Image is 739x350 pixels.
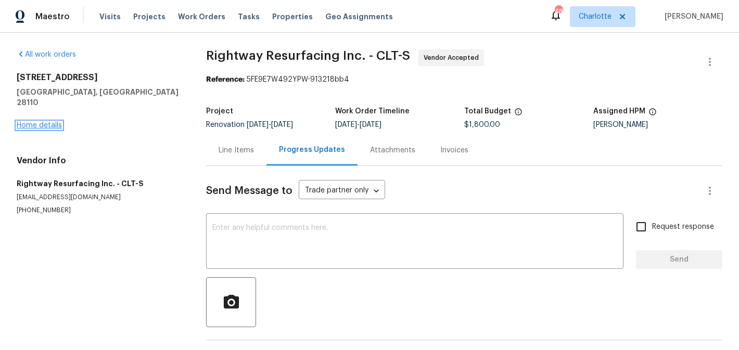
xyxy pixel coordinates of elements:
[133,11,165,22] span: Projects
[271,121,293,128] span: [DATE]
[514,108,523,121] span: The total cost of line items that have been proposed by Opendoor. This sum includes line items th...
[17,155,181,166] h4: Vendor Info
[17,193,181,202] p: [EMAIL_ADDRESS][DOMAIN_NAME]
[206,186,292,196] span: Send Message to
[335,108,410,115] h5: Work Order Timeline
[206,121,293,128] span: Renovation
[370,145,415,155] div: Attachments
[593,108,645,115] h5: Assigned HPM
[335,121,357,128] span: [DATE]
[17,206,181,215] p: [PHONE_NUMBER]
[579,11,611,22] span: Charlotte
[593,121,722,128] div: [PERSON_NAME]
[325,11,393,22] span: Geo Assignments
[424,53,483,63] span: Vendor Accepted
[272,11,313,22] span: Properties
[17,72,181,83] h2: [STREET_ADDRESS]
[219,145,254,155] div: Line Items
[238,13,260,20] span: Tasks
[247,121,293,128] span: -
[99,11,121,22] span: Visits
[206,49,410,62] span: Rightway Resurfacing Inc. - CLT-S
[652,222,714,232] span: Request response
[648,108,657,121] span: The hpm assigned to this work order.
[360,121,381,128] span: [DATE]
[279,145,345,155] div: Progress Updates
[299,183,385,200] div: Trade partner only
[17,178,181,189] h5: Rightway Resurfacing Inc. - CLT-S
[35,11,70,22] span: Maestro
[247,121,269,128] span: [DATE]
[17,51,76,58] a: All work orders
[464,121,500,128] span: $1,800.00
[555,6,562,17] div: 48
[660,11,723,22] span: [PERSON_NAME]
[206,108,233,115] h5: Project
[178,11,225,22] span: Work Orders
[17,87,181,108] h5: [GEOGRAPHIC_DATA], [GEOGRAPHIC_DATA] 28110
[206,74,722,85] div: 5FE9E7W492YPW-913218bb4
[440,145,468,155] div: Invoices
[17,122,62,129] a: Home details
[335,121,381,128] span: -
[206,76,245,83] b: Reference:
[464,108,511,115] h5: Total Budget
